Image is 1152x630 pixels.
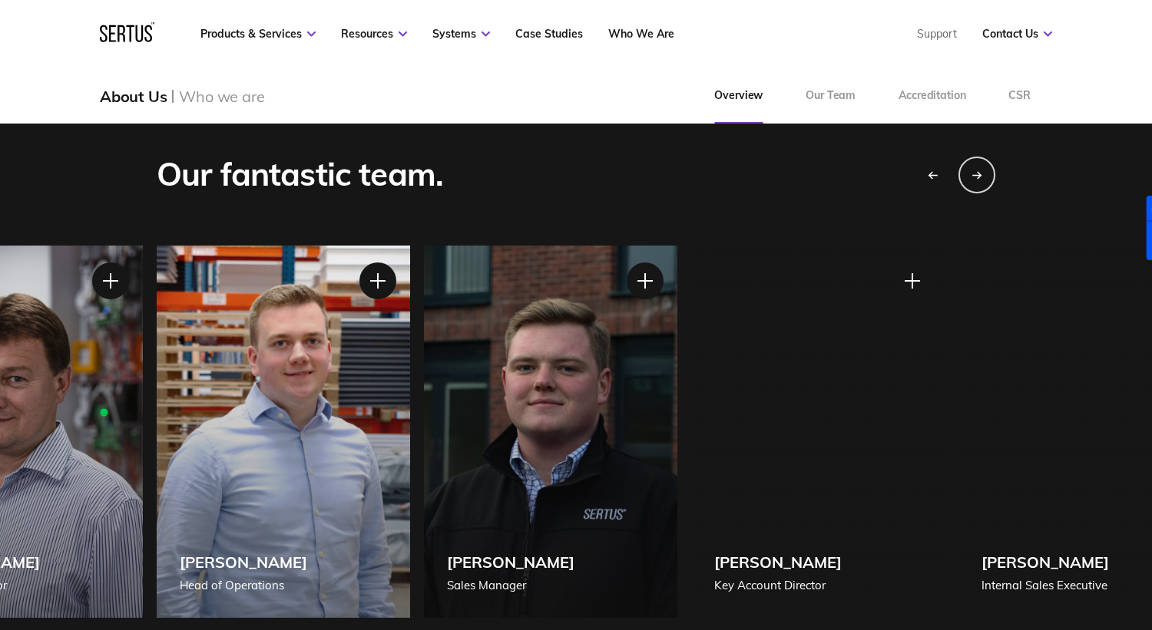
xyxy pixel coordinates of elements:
div: Sales Manager [447,576,574,595]
a: Who We Are [608,27,674,41]
iframe: Chat Widget [876,452,1152,630]
a: Accreditation [877,68,987,124]
a: Resources [341,27,407,41]
div: [PERSON_NAME] [714,552,842,572]
a: Systems [432,27,490,41]
a: Our Team [784,68,877,124]
div: Key Account Director [714,576,842,595]
div: [PERSON_NAME] [180,552,307,572]
a: Products & Services [200,27,316,41]
a: Contact Us [982,27,1052,41]
div: [PERSON_NAME] [447,552,574,572]
div: Who we are [179,87,264,106]
div: About Us [100,87,167,106]
div: Our fantastic team. [157,154,443,195]
a: Case Studies [515,27,583,41]
div: Previous slide [914,157,951,193]
div: Head of Operations [180,576,307,595]
div: Next slide [958,157,995,193]
a: CSR [987,68,1052,124]
a: Support [917,27,957,41]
